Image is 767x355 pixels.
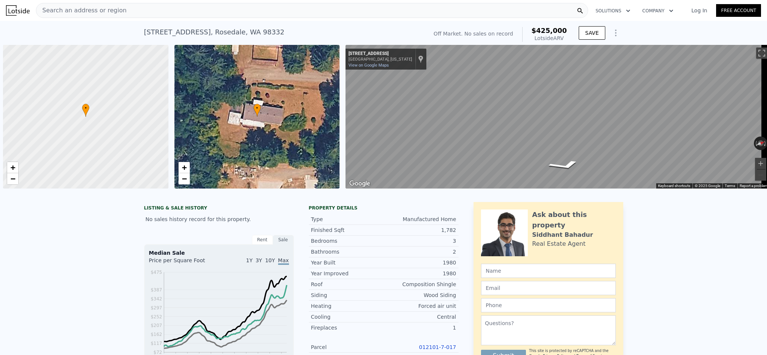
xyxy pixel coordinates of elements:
[532,34,567,42] div: Lotside ARV
[481,281,616,295] input: Email
[273,235,294,245] div: Sale
[419,344,456,350] a: 012101-7-017
[150,270,162,275] tspan: $475
[153,350,162,355] tspan: $72
[608,25,623,40] button: Show Options
[7,162,18,173] a: Zoom in
[418,55,423,63] a: Show location on map
[182,174,186,183] span: −
[532,239,586,248] div: Real Estate Agent
[82,105,89,111] span: •
[82,104,89,117] div: •
[10,174,15,183] span: −
[150,296,162,302] tspan: $342
[579,26,605,40] button: SAVE
[246,257,252,263] span: 1Y
[252,235,273,245] div: Rent
[311,291,384,299] div: Siding
[311,237,384,245] div: Bedrooms
[532,209,616,230] div: Ask about this property
[384,259,456,266] div: 1980
[150,332,162,337] tspan: $162
[278,257,289,265] span: Max
[755,169,766,181] button: Zoom out
[384,270,456,277] div: 1980
[537,157,592,173] path: Go East, 86th St NW
[311,302,384,310] div: Heating
[636,4,679,18] button: Company
[311,270,384,277] div: Year Improved
[384,237,456,245] div: 3
[182,163,186,172] span: +
[36,6,127,15] span: Search an address or region
[384,324,456,331] div: 1
[384,215,456,223] div: Manufactured Home
[347,179,372,189] a: Open this area in Google Maps (opens a new window)
[150,323,162,328] tspan: $207
[755,158,766,169] button: Zoom in
[590,4,636,18] button: Solutions
[481,298,616,312] input: Phone
[532,27,567,34] span: $425,000
[384,248,456,255] div: 2
[682,7,716,14] a: Log In
[150,287,162,293] tspan: $387
[384,281,456,288] div: Composition Shingle
[311,343,384,351] div: Parcel
[149,257,219,269] div: Price per Square Foot
[150,341,162,346] tspan: $117
[311,226,384,234] div: Finished Sqft
[347,179,372,189] img: Google
[349,57,412,62] div: [GEOGRAPHIC_DATA], [US_STATE]
[754,137,758,150] button: Rotate counterclockwise
[716,4,761,17] a: Free Account
[384,291,456,299] div: Wood Siding
[658,183,690,189] button: Keyboard shortcuts
[433,30,513,37] div: Off Market. No sales on record
[384,313,456,321] div: Central
[7,173,18,184] a: Zoom out
[311,215,384,223] div: Type
[150,314,162,319] tspan: $252
[256,257,262,263] span: 3Y
[144,205,294,212] div: LISTING & SALE HISTORY
[695,184,720,188] span: © 2025 Google
[384,226,456,234] div: 1,782
[311,324,384,331] div: Fireplaces
[532,230,593,239] div: Siddhant Bahadur
[725,184,735,188] a: Terms
[149,249,289,257] div: Median Sale
[150,305,162,310] tspan: $297
[265,257,275,263] span: 10Y
[144,212,294,226] div: No sales history record for this property.
[311,259,384,266] div: Year Built
[253,104,261,117] div: •
[311,248,384,255] div: Bathrooms
[349,63,389,68] a: View on Google Maps
[6,5,30,16] img: Lotside
[384,302,456,310] div: Forced air unit
[253,105,261,111] span: •
[179,162,190,173] a: Zoom in
[349,51,412,57] div: [STREET_ADDRESS]
[311,281,384,288] div: Roof
[481,264,616,278] input: Name
[10,163,15,172] span: +
[309,205,459,211] div: Property details
[311,313,384,321] div: Cooling
[179,173,190,184] a: Zoom out
[144,27,284,37] div: [STREET_ADDRESS] , Rosedale , WA 98332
